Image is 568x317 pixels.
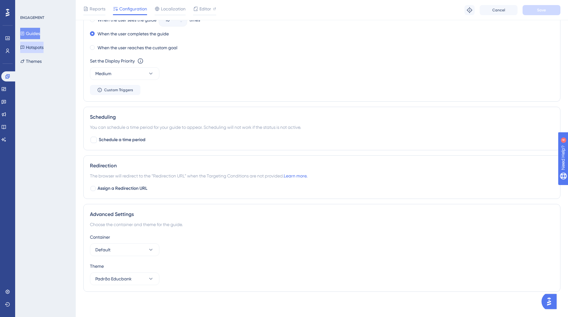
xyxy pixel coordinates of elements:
[90,262,554,270] div: Theme
[98,44,177,51] label: When the user reaches the custom goal
[95,275,132,283] span: Padrão Educbank
[90,113,554,121] div: Scheduling
[99,136,145,144] span: Schedule a time period
[20,42,44,53] button: Hotspots
[492,8,505,13] span: Cancel
[20,28,40,39] button: Guides
[20,56,42,67] button: Themes
[523,5,560,15] button: Save
[104,87,133,93] span: Custom Triggers
[95,70,111,77] span: Medium
[90,172,307,180] span: The browser will redirect to the “Redirection URL” when the Targeting Conditions are not provided.
[98,185,147,192] span: Assign a Redirection URL
[90,85,140,95] button: Custom Triggers
[90,233,554,241] div: Container
[20,15,44,20] div: ENGAGEMENT
[90,123,554,131] div: You can schedule a time period for your guide to appear. Scheduling will not work if the status i...
[90,162,554,170] div: Redirection
[284,173,307,178] a: Learn more.
[541,292,560,311] iframe: UserGuiding AI Assistant Launcher
[98,30,169,38] label: When the user completes the guide
[90,221,554,228] div: Choose the container and theme for the guide.
[90,67,159,80] button: Medium
[15,2,39,9] span: Need Help?
[90,272,159,285] button: Padrão Educbank
[90,243,159,256] button: Default
[537,8,546,13] span: Save
[90,211,554,218] div: Advanced Settings
[199,5,211,13] span: Editor
[480,5,518,15] button: Cancel
[44,3,46,8] div: 4
[90,57,135,65] div: Set the Display Priority
[90,5,105,13] span: Reports
[161,5,186,13] span: Localization
[95,246,110,254] span: Default
[119,5,147,13] span: Configuration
